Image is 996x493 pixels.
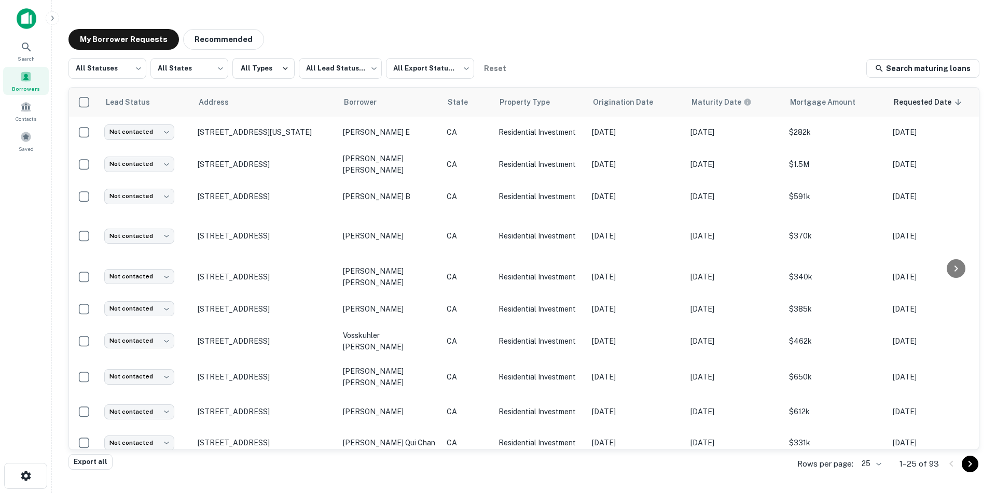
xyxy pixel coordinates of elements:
[198,438,333,447] p: [STREET_ADDRESS]
[690,230,779,242] p: [DATE]
[789,230,882,242] p: $370k
[198,304,333,314] p: [STREET_ADDRESS]
[893,159,981,170] p: [DATE]
[690,335,779,347] p: [DATE]
[592,437,680,448] p: [DATE]
[691,96,752,108] div: Maturity dates displayed may be estimated. Please contact the lender for the most accurate maturi...
[894,96,965,108] span: Requested Date
[893,437,981,448] p: [DATE]
[962,456,978,472] button: Go to next page
[500,96,563,108] span: Property Type
[68,55,146,82] div: All Statuses
[198,160,333,169] p: [STREET_ADDRESS]
[893,271,981,283] p: [DATE]
[104,301,174,316] div: Not contacted
[499,159,582,170] p: Residential Investment
[690,371,779,383] p: [DATE]
[499,437,582,448] p: Residential Investment
[19,145,34,153] span: Saved
[68,29,179,50] button: My Borrower Requests
[104,404,174,419] div: Not contacted
[3,67,49,95] a: Borrowers
[499,371,582,383] p: Residential Investment
[592,335,680,347] p: [DATE]
[68,454,113,470] button: Export all
[592,126,680,138] p: [DATE]
[3,37,49,65] a: Search
[592,191,680,202] p: [DATE]
[499,126,582,138] p: Residential Investment
[104,435,174,450] div: Not contacted
[592,371,680,383] p: [DATE]
[893,371,981,383] p: [DATE]
[499,335,582,347] p: Residential Investment
[198,372,333,382] p: [STREET_ADDRESS]
[893,191,981,202] p: [DATE]
[104,124,174,139] div: Not contacted
[199,96,242,108] span: Address
[104,369,174,384] div: Not contacted
[447,406,488,417] p: CA
[499,271,582,283] p: Residential Investment
[198,231,333,241] p: [STREET_ADDRESS]
[893,335,981,347] p: [DATE]
[447,437,488,448] p: CA
[343,265,436,288] p: [PERSON_NAME] [PERSON_NAME]
[690,159,779,170] p: [DATE]
[441,88,493,117] th: State
[343,191,436,202] p: [PERSON_NAME] b
[893,230,981,242] p: [DATE]
[447,230,488,242] p: CA
[447,159,488,170] p: CA
[592,406,680,417] p: [DATE]
[690,191,779,202] p: [DATE]
[105,96,163,108] span: Lead Status
[691,96,741,108] h6: Maturity Date
[343,303,436,315] p: [PERSON_NAME]
[343,153,436,176] p: [PERSON_NAME] [PERSON_NAME]
[447,371,488,383] p: CA
[789,303,882,315] p: $385k
[493,88,587,117] th: Property Type
[3,97,49,125] a: Contacts
[790,96,869,108] span: Mortgage Amount
[192,88,338,117] th: Address
[499,303,582,315] p: Residential Investment
[592,230,680,242] p: [DATE]
[593,96,667,108] span: Origination Date
[104,157,174,172] div: Not contacted
[104,229,174,244] div: Not contacted
[343,126,436,138] p: [PERSON_NAME] e
[198,336,333,346] p: [STREET_ADDRESS]
[797,458,853,470] p: Rows per page:
[691,96,765,108] span: Maturity dates displayed may be estimated. Please contact the lender for the most accurate maturi...
[789,159,882,170] p: $1.5M
[690,406,779,417] p: [DATE]
[499,230,582,242] p: Residential Investment
[198,128,333,137] p: [STREET_ADDRESS][US_STATE]
[3,127,49,155] a: Saved
[499,191,582,202] p: Residential Investment
[104,333,174,348] div: Not contacted
[857,456,883,471] div: 25
[198,272,333,281] p: [STREET_ADDRESS]
[99,88,192,117] th: Lead Status
[447,126,488,138] p: CA
[198,192,333,201] p: [STREET_ADDRESS]
[789,406,882,417] p: $612k
[343,230,436,242] p: [PERSON_NAME]
[592,159,680,170] p: [DATE]
[789,371,882,383] p: $650k
[944,377,996,427] iframe: Chat Widget
[104,269,174,284] div: Not contacted
[789,437,882,448] p: $331k
[893,126,981,138] p: [DATE]
[592,271,680,283] p: [DATE]
[447,335,488,347] p: CA
[299,55,382,82] div: All Lead Statuses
